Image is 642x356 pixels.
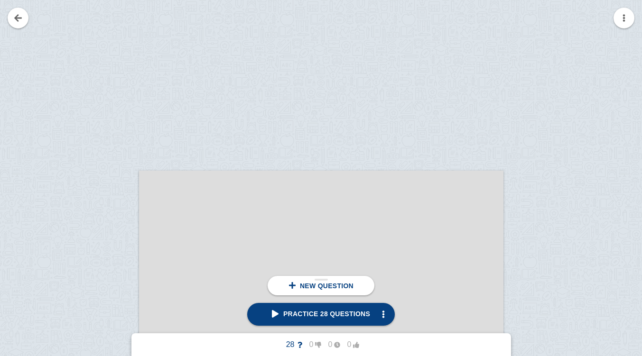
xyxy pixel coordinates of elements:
[247,303,395,326] a: Practice 28 questions
[8,8,28,28] a: Go back to your notes
[302,340,321,349] span: 0
[300,282,354,290] span: New question
[276,337,367,352] button: 28000
[340,340,359,349] span: 0
[321,340,340,349] span: 0
[283,340,302,349] span: 28
[272,310,370,318] span: Practice 28 questions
